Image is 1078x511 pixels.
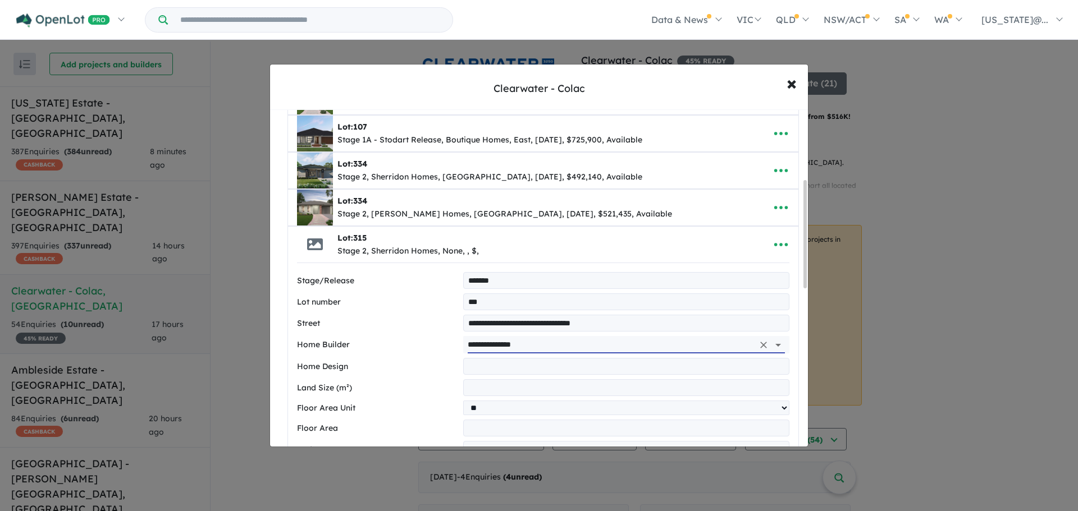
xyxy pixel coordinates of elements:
[297,153,333,188] img: Clearwater%20-%20Colac%20-%20Lot%20334___1756340833.png
[297,116,333,151] img: Clearwater%20-%20Colac%20-%20Lot%20107___1721950086.jpg
[297,422,459,435] label: Floor Area
[297,296,459,309] label: Lot number
[337,133,642,147] div: Stage 1A - Stodart Release, Boutique Homes, East, [DATE], $725,900, Available
[297,190,333,225] img: Clearwater%20-%20Colac%20-%20Lot%20334___1756340950.png
[756,337,771,353] button: Clear
[337,208,672,221] div: Stage 2, [PERSON_NAME] Homes, [GEOGRAPHIC_DATA], [DATE], $521,435, Available
[337,122,367,132] b: Lot:
[770,337,786,353] button: Open
[297,338,459,352] label: Home Builder
[337,233,367,243] b: Lot:
[297,317,459,330] label: Street
[297,443,459,457] label: Bed
[353,159,367,169] span: 334
[337,245,479,258] div: Stage 2, Sherridon Homes, None, , $,
[353,196,367,206] span: 334
[353,122,367,132] span: 107
[16,13,110,27] img: Openlot PRO Logo White
[353,233,367,243] span: 315
[297,274,459,288] label: Stage/Release
[297,360,459,374] label: Home Design
[981,14,1048,25] span: [US_STATE]@...
[787,71,797,95] span: ×
[337,196,367,206] b: Lot:
[337,159,367,169] b: Lot:
[297,402,459,415] label: Floor Area Unit
[170,8,450,32] input: Try estate name, suburb, builder or developer
[297,381,459,395] label: Land Size (m²)
[494,81,585,96] div: Clearwater - Colac
[337,171,642,184] div: Stage 2, Sherridon Homes, [GEOGRAPHIC_DATA], [DATE], $492,140, Available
